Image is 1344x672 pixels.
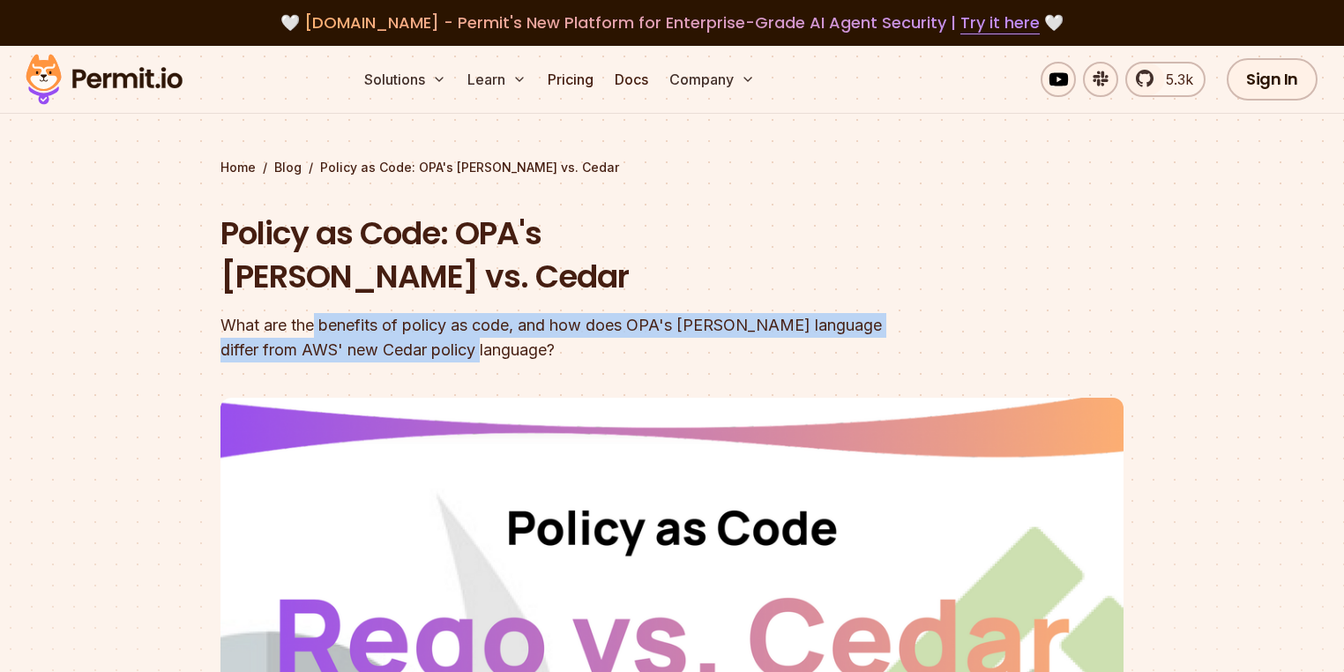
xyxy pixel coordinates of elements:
a: Sign In [1227,58,1318,101]
button: Learn [460,62,534,97]
a: Docs [608,62,655,97]
a: Home [220,159,256,176]
a: Blog [274,159,302,176]
div: 🤍 🤍 [42,11,1302,35]
span: 5.3k [1155,69,1193,90]
div: What are the benefits of policy as code, and how does OPA's [PERSON_NAME] language differ from AW... [220,313,898,362]
h1: Policy as Code: OPA's [PERSON_NAME] vs. Cedar [220,212,898,299]
a: Try it here [960,11,1040,34]
button: Solutions [357,62,453,97]
img: Permit logo [18,49,190,109]
div: / / [220,159,1124,176]
span: [DOMAIN_NAME] - Permit's New Platform for Enterprise-Grade AI Agent Security | [304,11,1040,34]
button: Company [662,62,762,97]
a: Pricing [541,62,601,97]
a: 5.3k [1125,62,1206,97]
